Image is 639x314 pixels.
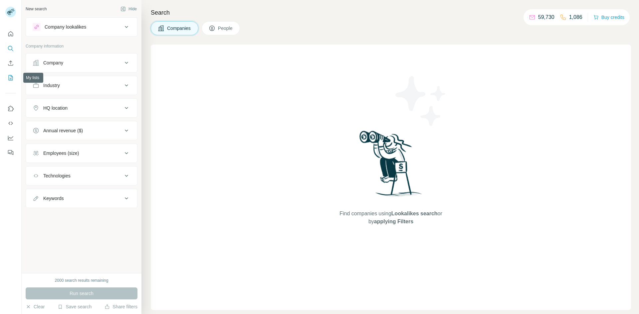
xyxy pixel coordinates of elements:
[26,55,137,71] button: Company
[5,132,16,144] button: Dashboard
[43,150,79,157] div: Employees (size)
[116,4,141,14] button: Hide
[26,168,137,184] button: Technologies
[391,211,438,216] span: Lookalikes search
[26,145,137,161] button: Employees (size)
[105,303,137,310] button: Share filters
[218,25,233,32] span: People
[356,129,426,203] img: Surfe Illustration - Woman searching with binoculars
[5,57,16,69] button: Enrich CSV
[26,190,137,206] button: Keywords
[43,195,64,202] div: Keywords
[26,19,137,35] button: Company lookalikes
[391,71,451,131] img: Surfe Illustration - Stars
[26,303,45,310] button: Clear
[43,172,71,179] div: Technologies
[593,13,624,22] button: Buy credits
[26,6,47,12] div: New search
[151,8,631,17] h4: Search
[374,219,413,224] span: applying Filters
[26,100,137,116] button: HQ location
[569,13,582,21] p: 1,086
[167,25,191,32] span: Companies
[5,147,16,158] button: Feedback
[43,127,83,134] div: Annual revenue ($)
[43,82,60,89] div: Industry
[5,72,16,84] button: My lists
[45,24,86,30] div: Company lookalikes
[5,103,16,115] button: Use Surfe on LinkedIn
[5,28,16,40] button: Quick start
[26,123,137,139] button: Annual revenue ($)
[5,43,16,54] button: Search
[55,277,108,283] div: 2000 search results remaining
[538,13,554,21] p: 59,730
[5,117,16,129] button: Use Surfe API
[58,303,92,310] button: Save search
[26,43,137,49] p: Company information
[26,77,137,93] button: Industry
[43,59,63,66] div: Company
[337,210,444,226] span: Find companies using or by
[43,105,68,111] div: HQ location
